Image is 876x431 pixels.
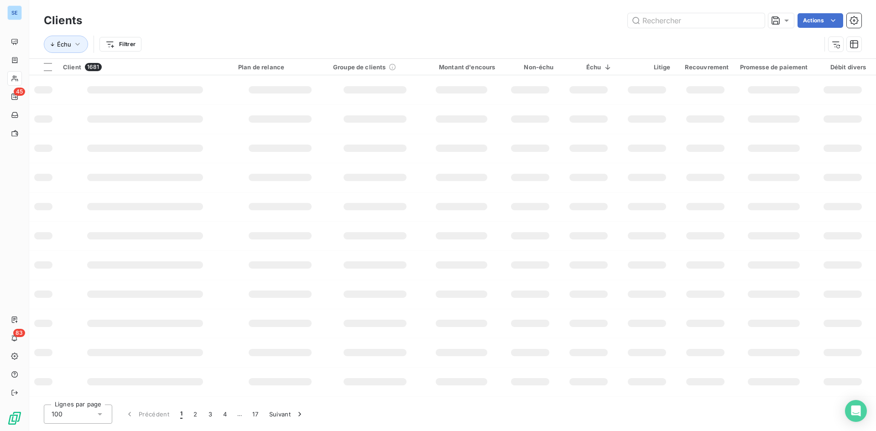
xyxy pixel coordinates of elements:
button: 1 [175,405,188,424]
div: Débit divers [819,63,866,71]
input: Rechercher [628,13,765,28]
button: 2 [188,405,203,424]
button: 3 [203,405,218,424]
button: Actions [798,13,843,28]
span: 1681 [85,63,102,71]
span: Échu [57,41,71,48]
span: 83 [13,329,25,337]
button: Précédent [120,405,175,424]
span: Client [63,63,81,71]
span: … [232,407,247,421]
button: 4 [218,405,232,424]
button: Échu [44,36,88,53]
div: Plan de relance [238,63,322,71]
div: Montant d'encours [428,63,495,71]
div: Open Intercom Messenger [845,400,867,422]
span: 45 [14,88,25,96]
img: Logo LeanPay [7,411,22,426]
button: Filtrer [99,37,141,52]
div: Litige [623,63,671,71]
span: 100 [52,410,63,419]
span: 1 [180,410,182,419]
span: Groupe de clients [333,63,386,71]
div: Promesse de paiement [740,63,808,71]
div: Recouvrement [682,63,729,71]
div: Non-échu [506,63,554,71]
div: SE [7,5,22,20]
h3: Clients [44,12,82,29]
button: 17 [247,405,264,424]
button: Suivant [264,405,310,424]
div: Échu [565,63,612,71]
